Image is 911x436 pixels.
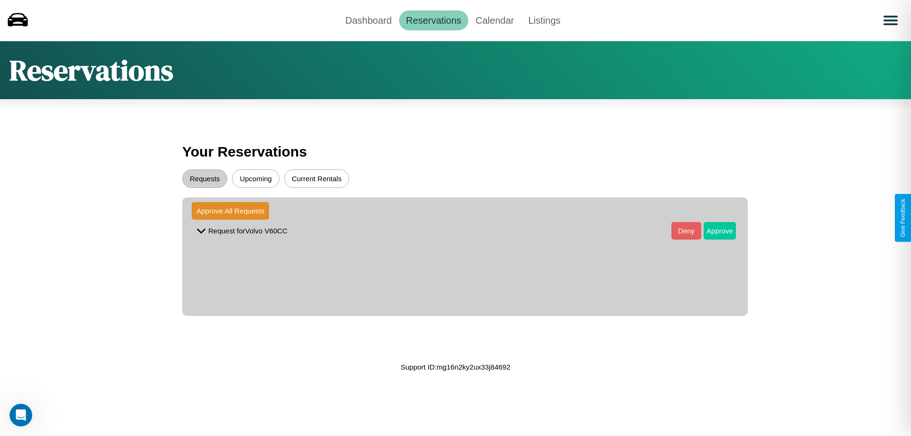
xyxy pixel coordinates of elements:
a: Calendar [468,10,521,30]
a: Reservations [399,10,469,30]
p: Support ID: mg16n2ky2ux33j84692 [401,361,511,373]
a: Dashboard [338,10,399,30]
p: Request for Volvo V60CC [208,224,288,237]
button: Upcoming [232,169,279,188]
div: Give Feedback [900,199,906,237]
button: Current Rentals [284,169,349,188]
button: Open menu [877,7,904,34]
iframe: Intercom live chat [9,404,32,427]
button: Requests [182,169,227,188]
h1: Reservations [9,51,173,90]
button: Deny [671,222,701,240]
button: Approve All Requests [192,202,269,220]
h3: Your Reservations [182,139,729,165]
button: Approve [704,222,736,240]
a: Listings [521,10,567,30]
